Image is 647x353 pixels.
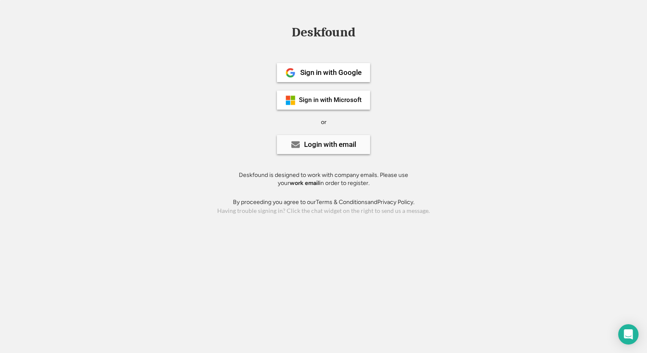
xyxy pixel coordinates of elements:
[285,95,296,105] img: ms-symbollockup_mssymbol_19.png
[304,141,356,148] div: Login with email
[377,199,415,206] a: Privacy Policy.
[285,68,296,78] img: 1024px-Google__G__Logo.svg.png
[618,324,639,345] div: Open Intercom Messenger
[316,199,368,206] a: Terms & Conditions
[290,179,319,187] strong: work email
[233,198,415,207] div: By proceeding you agree to our and
[300,69,362,76] div: Sign in with Google
[228,171,419,188] div: Deskfound is designed to work with company emails. Please use your in order to register.
[321,118,326,127] div: or
[288,26,359,39] div: Deskfound
[299,97,362,103] div: Sign in with Microsoft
